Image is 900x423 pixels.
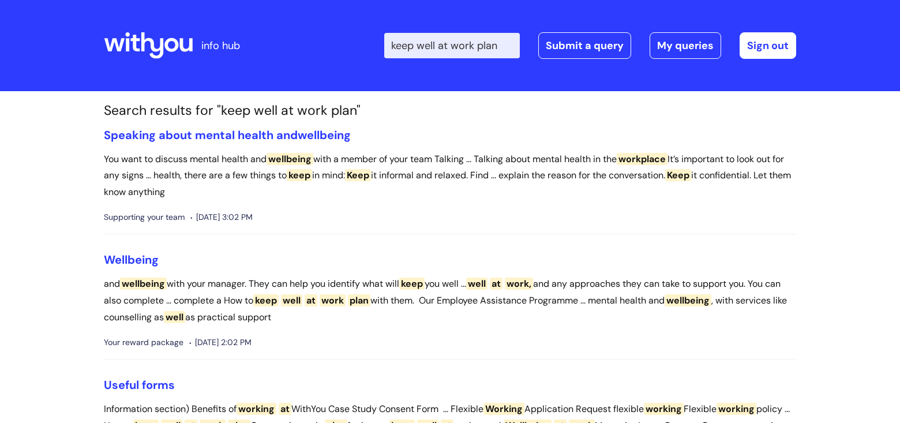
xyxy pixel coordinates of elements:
span: well [466,278,487,290]
a: Useful forms [104,377,175,392]
span: keep [287,169,312,181]
input: Search [384,33,520,58]
span: working [237,403,276,415]
span: Keep [665,169,691,181]
h1: Search results for "keep well at work plan" [104,103,796,119]
span: work, [505,278,533,290]
div: | - [384,32,796,59]
span: Keep [345,169,371,181]
a: Sign out [740,32,796,59]
span: at [305,294,317,306]
span: [DATE] 2:02 PM [189,335,252,350]
span: workplace [617,153,667,165]
a: Submit a query [538,32,631,59]
span: Your reward package [104,335,183,350]
p: You want to discuss mental health and with a member of your team Talking ... Talking about mental... [104,151,796,201]
span: keep [253,294,279,306]
span: at [279,403,291,415]
a: My queries [650,32,721,59]
span: Supporting your team [104,210,185,224]
span: [DATE] 3:02 PM [190,210,253,224]
span: well [164,311,185,323]
a: Wellbeing [104,252,159,267]
span: plan [348,294,370,306]
span: working [644,403,684,415]
span: wellbeing [665,294,711,306]
span: wellbeing [267,153,313,165]
span: keep [399,278,425,290]
a: Speaking about mental health andwellbeing [104,128,351,143]
span: work [320,294,346,306]
span: well [281,294,302,306]
span: wellbeing [298,128,351,143]
span: Working [483,403,524,415]
span: working [717,403,756,415]
span: wellbeing [120,278,167,290]
span: at [490,278,502,290]
p: info hub [201,36,240,55]
p: and with your manager. They can help you identify what will you well ... and any approaches they ... [104,276,796,325]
